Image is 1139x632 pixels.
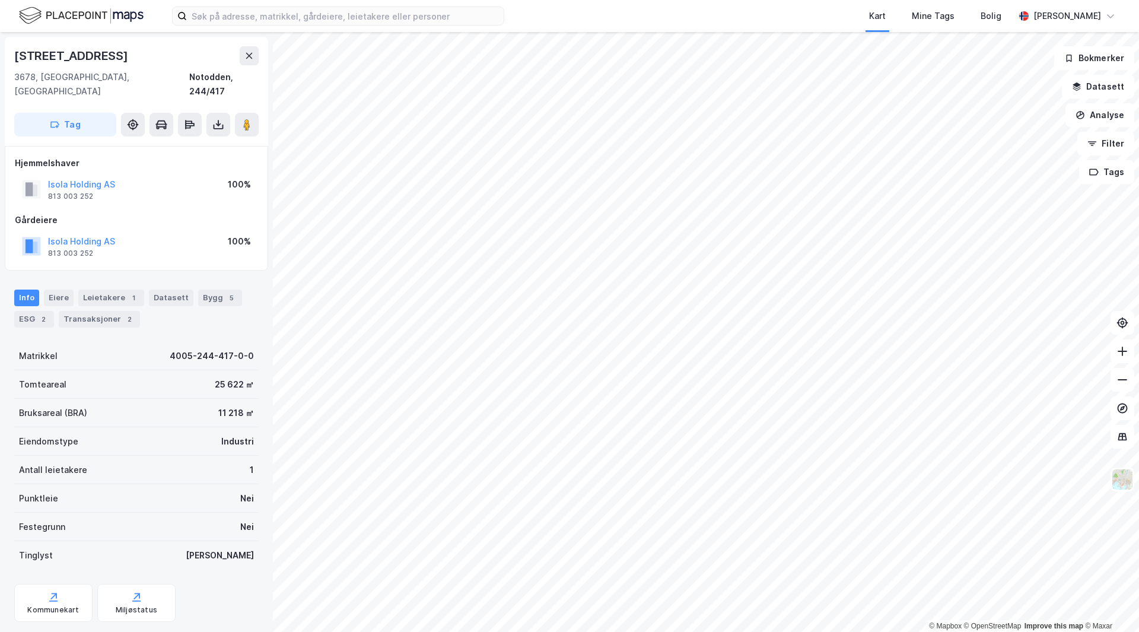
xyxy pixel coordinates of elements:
[218,406,254,420] div: 11 218 ㎡
[1077,132,1134,155] button: Filter
[59,311,140,328] div: Transaksjoner
[19,548,53,563] div: Tinglyst
[250,463,254,477] div: 1
[19,491,58,506] div: Punktleie
[37,313,49,325] div: 2
[1025,622,1083,630] a: Improve this map
[19,406,87,420] div: Bruksareal (BRA)
[240,520,254,534] div: Nei
[1065,103,1134,127] button: Analyse
[1080,575,1139,632] iframe: Chat Widget
[1111,468,1134,491] img: Z
[14,46,131,65] div: [STREET_ADDRESS]
[19,434,78,449] div: Eiendomstype
[27,605,79,615] div: Kommunekart
[15,213,258,227] div: Gårdeiere
[1062,75,1134,99] button: Datasett
[1054,46,1134,70] button: Bokmerker
[19,463,87,477] div: Antall leietakere
[225,292,237,304] div: 5
[221,434,254,449] div: Industri
[964,622,1022,630] a: OpenStreetMap
[123,313,135,325] div: 2
[981,9,1001,23] div: Bolig
[15,156,258,170] div: Hjemmelshaver
[187,7,504,25] input: Søk på adresse, matrikkel, gårdeiere, leietakere eller personer
[912,9,955,23] div: Mine Tags
[186,548,254,563] div: [PERSON_NAME]
[929,622,962,630] a: Mapbox
[189,70,259,99] div: Notodden, 244/417
[170,349,254,363] div: 4005-244-417-0-0
[215,377,254,392] div: 25 622 ㎡
[1079,160,1134,184] button: Tags
[19,349,58,363] div: Matrikkel
[14,311,54,328] div: ESG
[228,234,251,249] div: 100%
[48,192,93,201] div: 813 003 252
[240,491,254,506] div: Nei
[1080,575,1139,632] div: Kontrollprogram for chat
[198,290,242,306] div: Bygg
[116,605,157,615] div: Miljøstatus
[228,177,251,192] div: 100%
[48,249,93,258] div: 813 003 252
[869,9,886,23] div: Kart
[14,113,116,136] button: Tag
[1033,9,1101,23] div: [PERSON_NAME]
[14,70,189,99] div: 3678, [GEOGRAPHIC_DATA], [GEOGRAPHIC_DATA]
[149,290,193,306] div: Datasett
[128,292,139,304] div: 1
[19,5,144,26] img: logo.f888ab2527a4732fd821a326f86c7f29.svg
[19,377,66,392] div: Tomteareal
[78,290,144,306] div: Leietakere
[44,290,74,306] div: Eiere
[14,290,39,306] div: Info
[19,520,65,534] div: Festegrunn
